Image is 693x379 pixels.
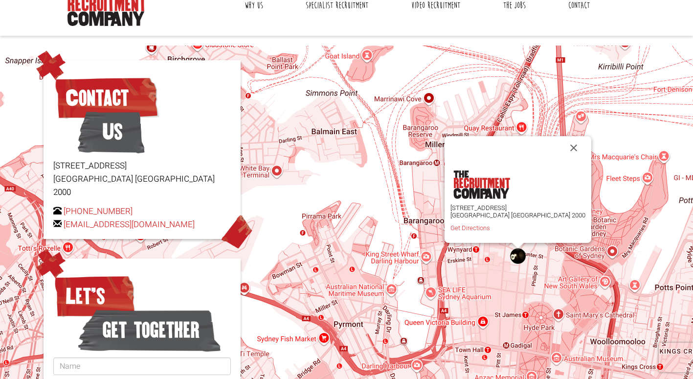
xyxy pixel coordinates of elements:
span: Contact [53,73,159,122]
div: The Recruitment Company [510,248,526,264]
span: get together [78,306,221,355]
a: Get Directions [450,224,490,232]
a: [PHONE_NUMBER] [64,205,133,217]
p: [STREET_ADDRESS] [GEOGRAPHIC_DATA] [GEOGRAPHIC_DATA] 2000 [53,159,231,199]
input: Name [53,357,231,375]
img: the-recruitment-company.png [453,170,510,199]
p: [STREET_ADDRESS] [GEOGRAPHIC_DATA] [GEOGRAPHIC_DATA] 2000 [450,204,585,219]
button: Chiudi [562,136,585,160]
span: Us [78,107,145,156]
span: Let’s [53,272,136,321]
a: [EMAIL_ADDRESS][DOMAIN_NAME] [64,218,195,231]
